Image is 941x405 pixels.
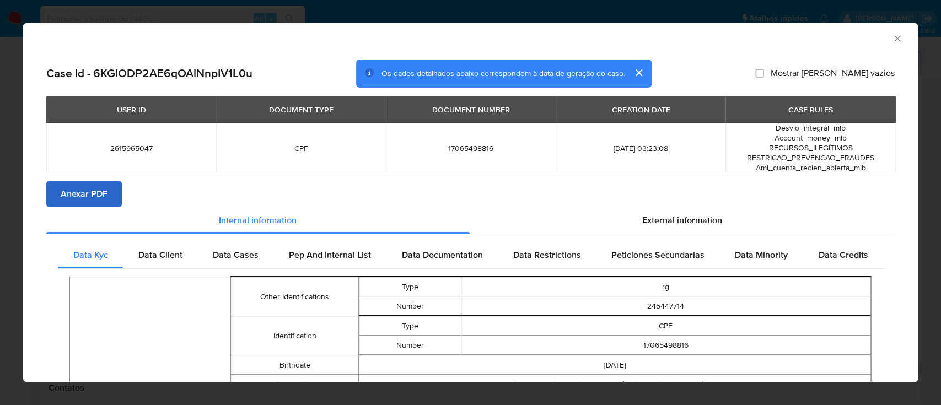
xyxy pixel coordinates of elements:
[461,336,870,355] td: 17065498816
[262,100,340,119] div: DOCUMENT TYPE
[461,316,870,336] td: CPF
[569,143,712,153] span: [DATE] 03:23:08
[359,355,871,375] td: [DATE]
[642,214,722,226] span: External information
[768,142,852,153] span: RECURSOS_ILEGÍTIMOS
[219,214,297,226] span: Internal information
[625,60,652,86] button: cerrar
[46,207,895,234] div: Detailed info
[359,375,871,394] td: Supervisor de vendas e prestação de serviços do comércio
[776,122,846,133] span: Desvio_integral_mlb
[60,143,203,153] span: 2615965047
[58,242,883,268] div: Detailed internal info
[73,249,108,261] span: Data Kyc
[426,100,517,119] div: DOCUMENT NUMBER
[23,23,918,382] div: closure-recommendation-modal
[230,355,358,375] td: Birthdate
[359,296,461,316] td: Number
[605,100,676,119] div: CREATION DATE
[775,132,847,143] span: Account_money_mlb
[818,249,868,261] span: Data Credits
[771,68,895,79] span: Mostrar [PERSON_NAME] vazios
[359,336,461,355] td: Number
[230,375,358,394] td: Occupation
[61,182,107,206] span: Anexar PDF
[359,277,461,296] td: Type
[747,152,874,163] span: RESTRICAO_PREVENCAO_FRAUDES
[46,181,122,207] button: Anexar PDF
[461,296,870,316] td: 245447714
[892,33,902,43] button: Fechar a janela
[401,249,482,261] span: Data Documentation
[755,69,764,78] input: Mostrar [PERSON_NAME] vazios
[46,66,252,80] h2: Case Id - 6KGIODP2AE6qOAlNnpIV1L0u
[110,100,153,119] div: USER ID
[138,249,182,261] span: Data Client
[289,249,371,261] span: Pep And Internal List
[461,277,870,296] td: rg
[229,143,373,153] span: CPF
[513,249,581,261] span: Data Restrictions
[611,249,705,261] span: Peticiones Secundarias
[213,249,259,261] span: Data Cases
[399,143,542,153] span: 17065498816
[359,316,461,336] td: Type
[782,100,840,119] div: CASE RULES
[381,68,625,79] span: Os dados detalhados abaixo correspondem à data de geração do caso.
[755,162,865,173] span: Aml_cuenta_recien_abierta_mlb
[735,249,788,261] span: Data Minority
[230,316,358,355] td: Identification
[230,277,358,316] td: Other Identifications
